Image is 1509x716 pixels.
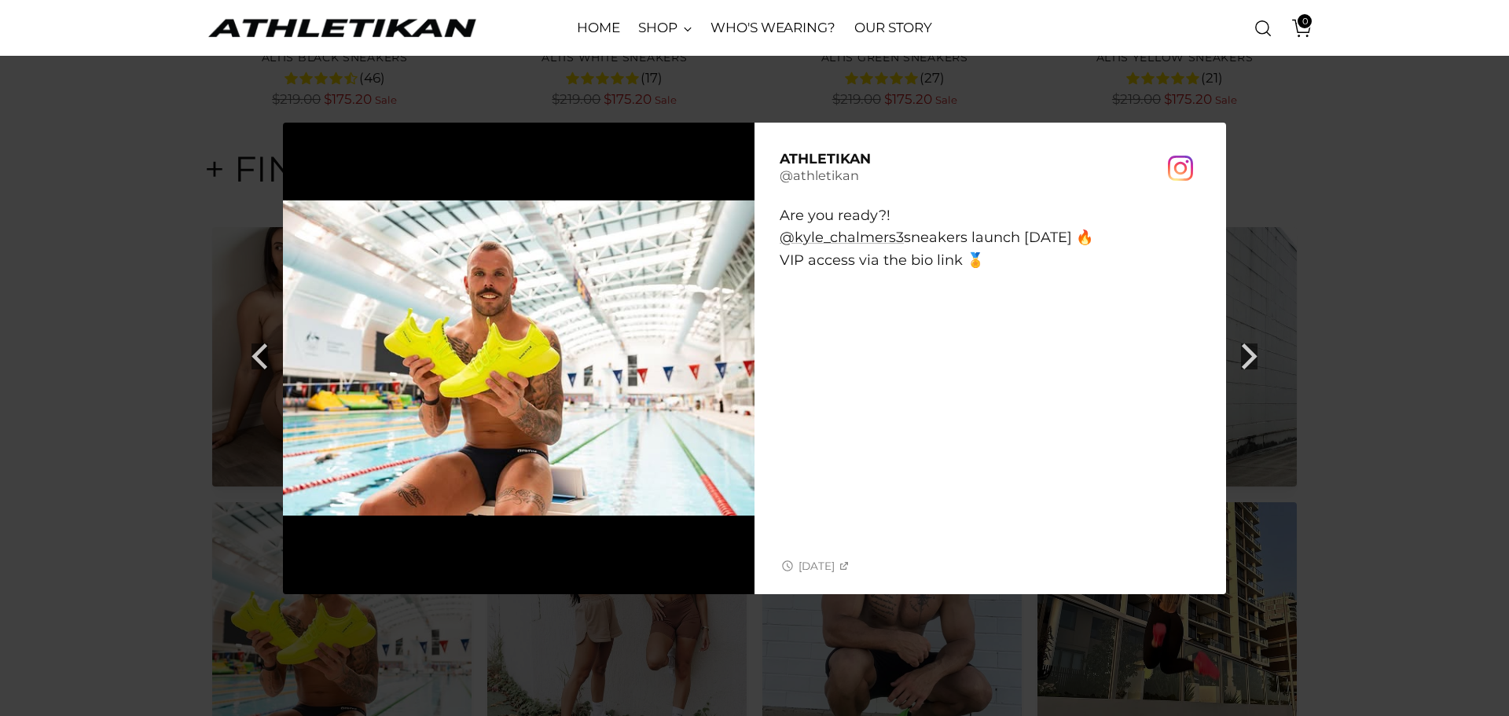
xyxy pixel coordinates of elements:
[1298,14,1312,28] span: 0
[204,16,479,40] a: ATHLETIKAN
[780,204,1201,272] p: Are you ready?! sneakers launch [DATE] 🔥 VIP access via the bio link 🏅
[780,229,904,246] a: @kyle_chalmers3
[799,559,835,573] time: [DATE]
[710,11,835,46] a: WHO'S WEARING?
[1280,13,1312,44] a: Open cart modal
[780,556,851,575] a: See original post on Instagram (Opens in a new window)
[241,308,283,409] button: Previous
[638,11,692,46] a: SHOP
[854,11,932,46] a: OUR STORY
[1226,308,1268,409] button: Next
[577,11,620,46] a: HOME
[1247,13,1279,44] a: Open search modal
